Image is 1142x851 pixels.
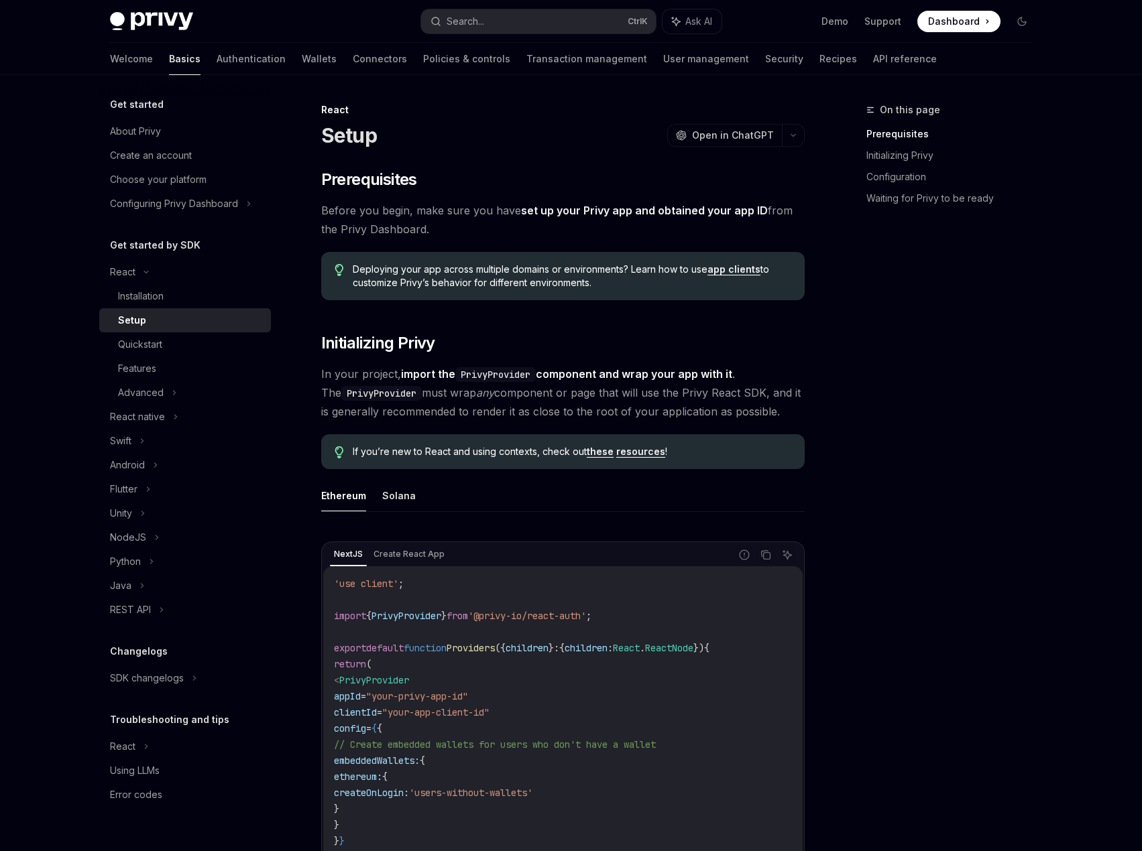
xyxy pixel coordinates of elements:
[565,642,608,654] span: children
[353,263,791,289] span: Deploying your app across multiple domains or environments? Learn how to use to customize Privy’s...
[366,722,372,734] span: =
[110,553,141,570] div: Python
[447,642,495,654] span: Providers
[366,658,372,670] span: (
[663,43,749,75] a: User management
[736,546,753,564] button: Report incorrect code
[441,610,447,622] span: }
[110,237,201,253] h5: Get started by SDK
[468,610,586,622] span: '@privy-io/react-auth'
[341,386,422,401] code: PrivyProvider
[663,9,722,34] button: Ask AI
[217,43,286,75] a: Authentication
[339,674,409,686] span: PrivyProvider
[692,129,774,142] span: Open in ChatGPT
[587,446,614,458] a: these
[640,642,645,654] span: .
[628,16,648,27] span: Ctrl K
[361,690,366,702] span: =
[880,102,940,118] span: On this page
[401,367,732,381] strong: import the component and wrap your app with it
[334,674,339,686] span: <
[110,505,132,521] div: Unity
[110,712,229,728] h5: Troubleshooting and tips
[110,787,162,803] div: Error codes
[99,119,271,143] a: About Privy
[757,546,775,564] button: Copy the contents from the code block
[335,264,344,276] svg: Tip
[335,446,344,458] svg: Tip
[377,722,382,734] span: {
[110,264,135,280] div: React
[110,96,164,113] h5: Get started
[334,803,339,815] span: }
[334,578,398,590] span: 'use client'
[549,642,554,654] span: }
[110,43,153,75] a: Welcome
[321,103,805,117] div: React
[110,433,131,449] div: Swift
[330,546,367,562] div: NextJS
[476,386,494,399] em: any
[423,43,510,75] a: Policies & controls
[110,12,193,31] img: dark logo
[495,642,506,654] span: ({
[110,196,238,212] div: Configuring Privy Dashboard
[366,690,468,702] span: "your-privy-app-id"
[99,284,271,308] a: Installation
[110,670,184,686] div: SDK changelogs
[99,783,271,807] a: Error codes
[302,43,337,75] a: Wallets
[526,43,647,75] a: Transaction management
[99,356,271,381] a: Features
[334,642,366,654] span: export
[110,578,131,594] div: Java
[99,143,271,168] a: Create an account
[118,288,164,304] div: Installation
[409,787,532,799] span: 'users-without-wallets'
[447,13,484,29] div: Search...
[366,642,404,654] span: default
[455,367,536,382] code: PrivyProvider
[334,755,420,767] span: embeddedWallets:
[608,642,613,654] span: :
[685,15,712,28] span: Ask AI
[118,312,146,328] div: Setup
[372,722,377,734] span: {
[704,642,709,654] span: {
[864,15,901,28] a: Support
[321,169,417,190] span: Prerequisites
[928,15,980,28] span: Dashboard
[110,409,165,425] div: React native
[819,43,857,75] a: Recipes
[110,529,146,545] div: NodeJS
[321,332,435,354] span: Initializing Privy
[398,578,404,590] span: ;
[169,43,201,75] a: Basics
[382,480,416,511] button: Solana
[866,123,1043,145] a: Prerequisites
[559,642,565,654] span: {
[118,336,162,352] div: Quickstart
[321,123,377,147] h1: Setup
[667,124,782,147] button: Open in ChatGPT
[873,43,937,75] a: API reference
[99,332,271,356] a: Quickstart
[110,738,135,755] div: React
[420,755,425,767] span: {
[521,204,768,218] a: set up your Privy app and obtained your app ID
[821,15,848,28] a: Demo
[110,643,168,659] h5: Changelogs
[110,172,207,188] div: Choose your platform
[377,706,382,718] span: =
[382,706,490,718] span: "your-app-client-id"
[866,188,1043,209] a: Waiting for Privy to be ready
[616,446,665,458] a: resources
[110,123,161,139] div: About Privy
[110,602,151,618] div: REST API
[372,610,441,622] span: PrivyProvider
[366,610,372,622] span: {
[586,610,591,622] span: ;
[99,168,271,192] a: Choose your platform
[334,771,382,783] span: ethereum:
